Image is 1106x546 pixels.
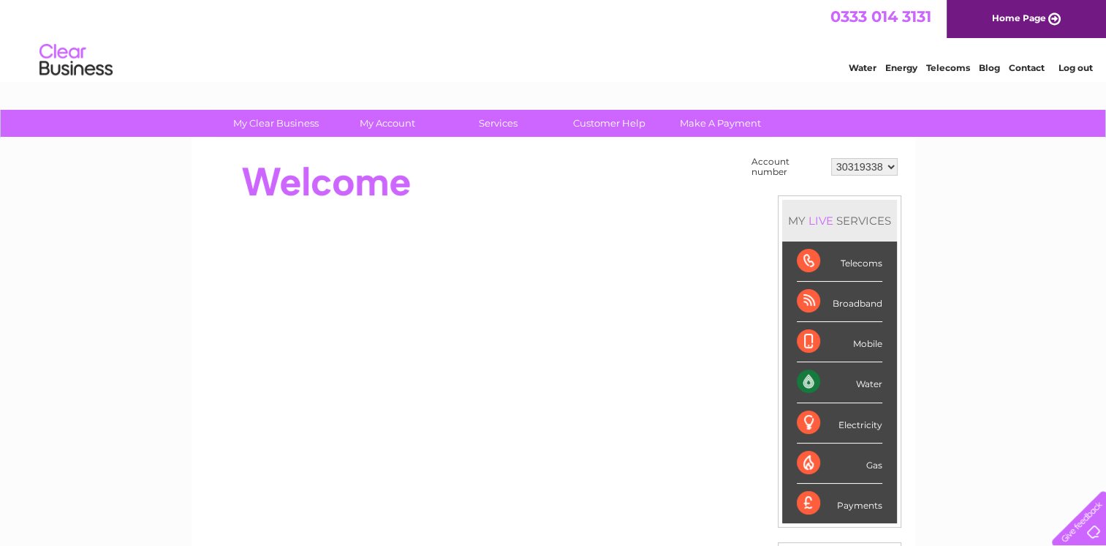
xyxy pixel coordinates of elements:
[885,62,917,73] a: Energy
[806,214,836,228] div: LIVE
[549,110,670,137] a: Customer Help
[797,484,882,523] div: Payments
[748,153,827,181] td: Account number
[216,110,336,137] a: My Clear Business
[797,242,882,282] div: Telecoms
[660,110,781,137] a: Make A Payment
[208,8,899,71] div: Clear Business is a trading name of Verastar Limited (registered in [GEOGRAPHIC_DATA] No. 3667643...
[782,200,897,242] div: MY SERVICES
[926,62,970,73] a: Telecoms
[797,444,882,484] div: Gas
[797,362,882,403] div: Water
[1058,62,1092,73] a: Log out
[830,7,931,26] a: 0333 014 3131
[797,282,882,322] div: Broadband
[438,110,558,137] a: Services
[327,110,447,137] a: My Account
[39,38,113,83] img: logo.png
[797,403,882,444] div: Electricity
[979,62,1000,73] a: Blog
[1009,62,1045,73] a: Contact
[849,62,876,73] a: Water
[797,322,882,362] div: Mobile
